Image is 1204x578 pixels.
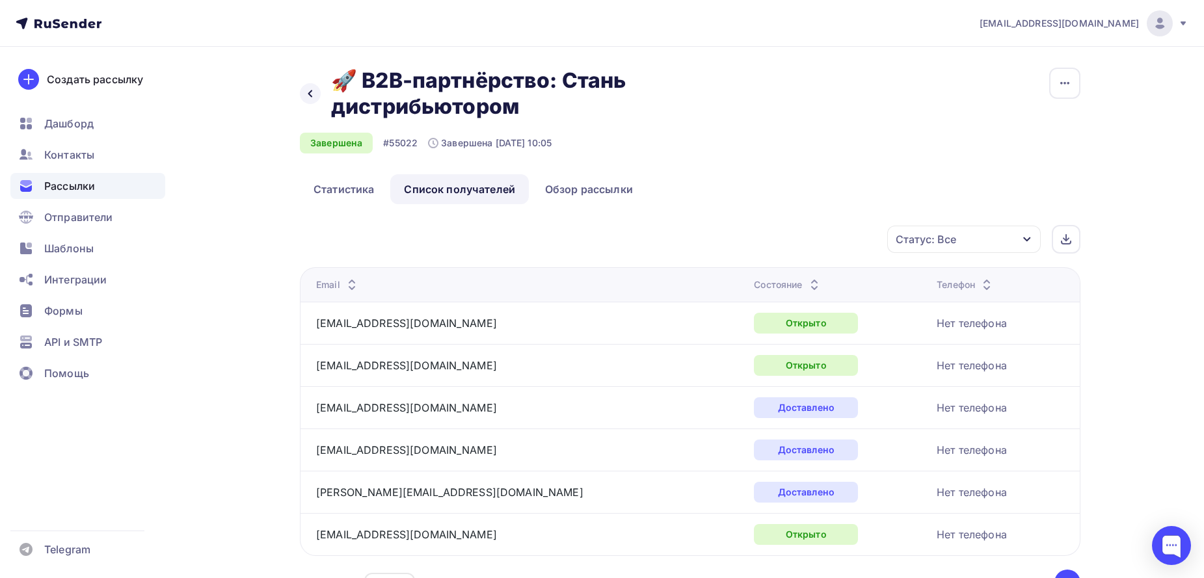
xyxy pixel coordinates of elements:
[937,315,1007,331] div: Нет телефона
[754,313,858,334] div: Открыто
[937,358,1007,373] div: Нет телефона
[937,278,995,291] div: Телефон
[10,173,165,199] a: Рассылки
[44,272,107,287] span: Интеграции
[937,442,1007,458] div: Нет телефона
[754,278,822,291] div: Состояние
[896,231,956,247] div: Статус: Все
[316,278,360,291] div: Email
[754,482,858,503] div: Доставлено
[887,225,1041,254] button: Статус: Все
[10,298,165,324] a: Формы
[980,17,1139,30] span: [EMAIL_ADDRESS][DOMAIN_NAME]
[300,133,373,153] div: Завершена
[390,174,529,204] a: Список получателей
[316,486,583,499] a: [PERSON_NAME][EMAIL_ADDRESS][DOMAIN_NAME]
[754,355,858,376] div: Открыто
[47,72,143,87] div: Создать рассылку
[383,137,418,150] div: #55022
[937,400,1007,415] div: Нет телефона
[331,68,724,120] h2: 🚀 B2B-партнёрство: Стань дистрибьютором
[754,524,858,545] div: Открыто
[980,10,1188,36] a: [EMAIL_ADDRESS][DOMAIN_NAME]
[937,484,1007,500] div: Нет телефона
[10,142,165,168] a: Контакты
[44,542,90,557] span: Telegram
[44,241,94,256] span: Шаблоны
[754,397,858,418] div: Доставлено
[44,334,102,350] span: API и SMTP
[937,527,1007,542] div: Нет телефона
[44,365,89,381] span: Помощь
[316,359,497,372] a: [EMAIL_ADDRESS][DOMAIN_NAME]
[300,174,388,204] a: Статистика
[44,178,95,194] span: Рассылки
[10,204,165,230] a: Отправители
[44,116,94,131] span: Дашборд
[428,137,552,150] div: Завершена [DATE] 10:05
[316,443,497,456] a: [EMAIL_ADDRESS][DOMAIN_NAME]
[316,317,497,330] a: [EMAIL_ADDRESS][DOMAIN_NAME]
[531,174,647,204] a: Обзор рассылки
[10,235,165,261] a: Шаблоны
[754,440,858,460] div: Доставлено
[10,111,165,137] a: Дашборд
[44,147,94,163] span: Контакты
[316,528,497,541] a: [EMAIL_ADDRESS][DOMAIN_NAME]
[44,303,83,319] span: Формы
[44,209,113,225] span: Отправители
[316,401,497,414] a: [EMAIL_ADDRESS][DOMAIN_NAME]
